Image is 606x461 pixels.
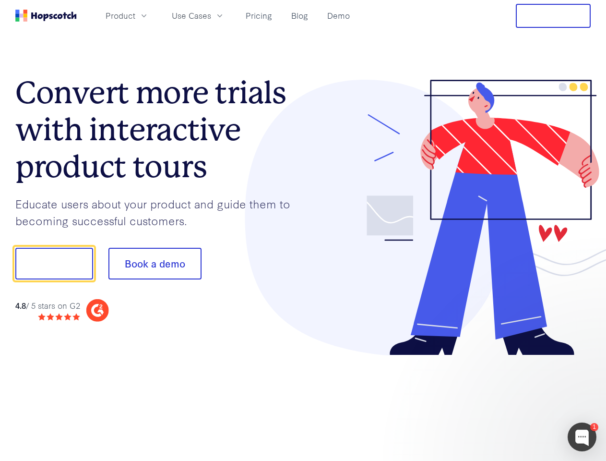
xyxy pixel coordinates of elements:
a: Home [15,10,77,22]
a: Blog [287,8,312,24]
h1: Convert more trials with interactive product tours [15,74,303,185]
button: Free Trial [516,4,591,28]
a: Demo [323,8,354,24]
a: Pricing [242,8,276,24]
div: 1 [590,423,598,431]
span: Product [106,10,135,22]
span: Use Cases [172,10,211,22]
div: / 5 stars on G2 [15,300,80,312]
strong: 4.8 [15,300,26,311]
p: Educate users about your product and guide them to becoming successful customers. [15,195,303,229]
button: Book a demo [108,248,202,279]
button: Show me! [15,248,93,279]
button: Use Cases [166,8,230,24]
button: Product [100,8,154,24]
